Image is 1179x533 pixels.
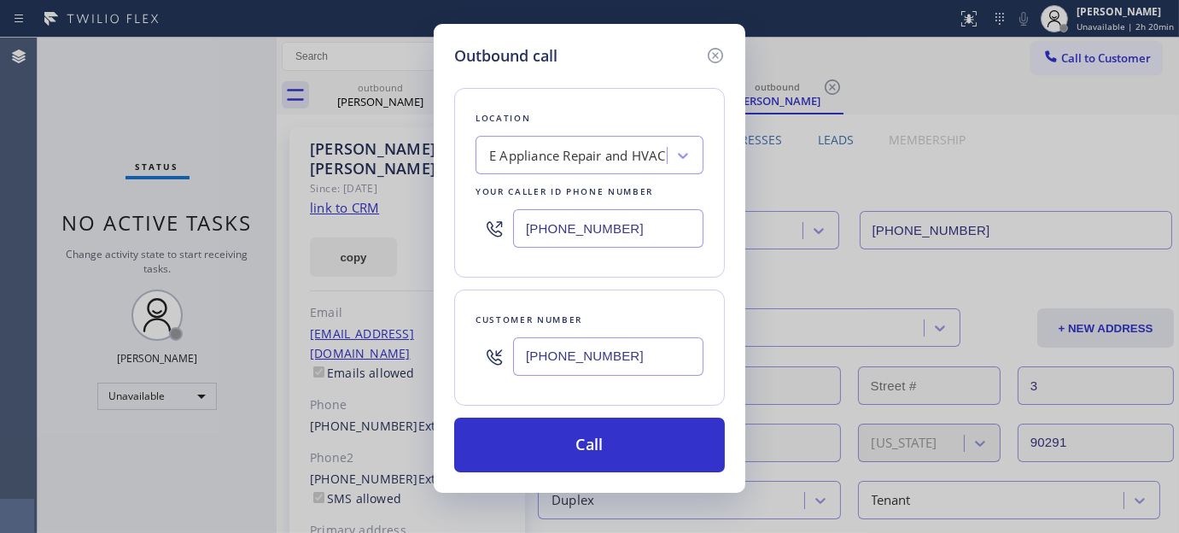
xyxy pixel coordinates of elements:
div: Location [476,109,703,127]
h5: Outbound call [454,44,557,67]
input: (123) 456-7890 [513,337,703,376]
div: E Appliance Repair and HVAC [489,146,665,166]
div: Customer number [476,311,703,329]
div: Your caller id phone number [476,183,703,201]
input: (123) 456-7890 [513,209,703,248]
button: Call [454,418,725,472]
